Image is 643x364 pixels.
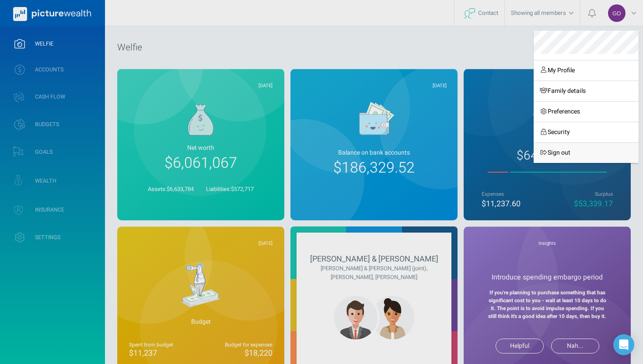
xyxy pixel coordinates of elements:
a: Preferences [534,101,639,122]
a: Sign out [534,142,639,163]
a: Family details [534,81,639,101]
a: Security [534,122,639,142]
a: My Profile [534,60,639,81]
div: Open Intercom Messenger [613,334,634,355]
